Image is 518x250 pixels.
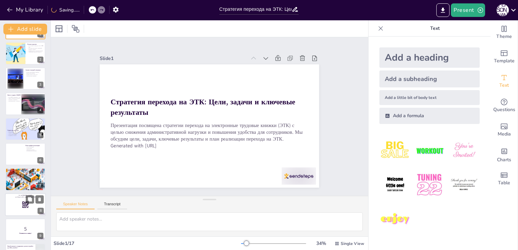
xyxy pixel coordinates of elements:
div: 9 [37,233,43,239]
span: Questions [493,106,515,113]
p: Какой процент сотрудников должен перейти на ЭТК к [DATE]? [7,245,34,249]
span: Media [498,130,511,138]
p: Удобный доступ к трудовой истории [27,50,43,51]
div: 3 [37,82,43,88]
p: Задачи: разработка регламента [7,98,25,99]
span: Гарантийное письмо [8,176,17,178]
div: https://cdn.sendsteps.com/images/logo/sendsteps_logo_white.pnghttps://cdn.sendsteps.com/images/lo... [5,118,45,140]
span: [PERSON_NAME] в реальном времени [8,173,24,175]
div: 1 [37,31,43,37]
div: Add a subheading [379,70,480,87]
div: О [PERSON_NAME] [497,4,509,16]
p: Ключевые результаты: сокращение времени и ошибок [27,47,43,50]
div: Saving...... [51,7,80,13]
div: Add images, graphics, shapes or video [491,118,518,142]
img: 2.jpeg [414,135,445,166]
div: Add text boxes [491,69,518,93]
p: Унификация кадровых процессов [27,51,43,53]
span: Идеи для мотивации [8,172,17,174]
p: Реалистичные планы [7,133,43,135]
div: 4 [37,107,43,113]
div: 2 [37,57,43,63]
p: Цель проекта: переход на ЭТК к 2026 году [27,45,43,47]
p: Информирование о переходе [7,100,25,102]
span: Position [72,25,80,33]
button: О [PERSON_NAME] [497,3,509,17]
div: 34 % [313,240,329,247]
p: Риски потерь данных [25,73,43,74]
div: https://cdn.sendsteps.com/images/logo/sendsteps_logo_white.pnghttps://cdn.sendsteps.com/images/lo... [5,193,46,216]
div: https://cdn.sendsteps.com/images/logo/sendsteps_logo_white.pnghttps://cdn.sendsteps.com/images/lo... [5,143,45,165]
strong: [DOMAIN_NAME] [22,194,32,196]
div: 6 [37,157,43,163]
div: Change the overall theme [491,20,518,45]
span: Template [494,57,515,65]
div: https://cdn.sendsteps.com/images/logo/sendsteps_logo_white.pnghttps://cdn.sendsteps.com/images/lo... [5,92,45,115]
span: Text [499,82,509,89]
img: 5.jpeg [414,169,445,201]
p: Поддержка и анализ [7,135,43,136]
div: 7 [37,183,43,189]
button: Add slide [3,24,47,35]
p: Завершение проекта [25,149,43,150]
p: Обучение сотрудников [7,99,25,101]
button: Delete Slide [36,195,44,203]
p: Ручной труд вызывает задержки [25,71,43,73]
p: Этапы реализации [25,147,43,148]
button: Present [451,3,485,17]
div: 5 [37,132,43,138]
button: Duplicate Slide [26,195,34,203]
div: Add a formula [379,108,480,124]
div: Layout [54,23,64,34]
button: Transcript [97,202,127,209]
p: Лидеры и аутсайдеры [7,132,43,133]
div: Get real-time input from your audience [491,93,518,118]
div: Add a table [491,167,518,191]
strong: Стратегия перехода на ЭТК: Цели, задачи и ключевые результаты [111,97,295,117]
p: Generated with [URL] [111,143,308,149]
img: 4.jpeg [379,169,411,201]
p: Цель: 80% сотрудников с ЭТК [7,97,25,98]
strong: Готовьтесь к квизу! [19,232,32,234]
div: https://cdn.sendsteps.com/images/logo/sendsteps_logo_white.pnghttps://cdn.sendsteps.com/images/lo... [5,67,45,90]
span: Работа с возражениями [8,175,18,176]
div: Add ready made slides [491,45,518,69]
span: Theme [496,33,512,40]
p: Резюме проекта [27,43,43,45]
img: 6.jpeg [448,169,480,201]
span: Single View [341,241,364,246]
img: 1.jpeg [379,135,411,166]
p: Text [386,20,484,37]
div: https://cdn.sendsteps.com/images/logo/sendsteps_logo_white.pnghttps://cdn.sendsteps.com/images/lo... [5,168,45,190]
p: Низкий уровень охвата ЭТК [25,74,43,75]
p: Анализ текущей ситуации [25,69,43,71]
button: Export to PowerPoint [436,3,450,17]
img: 7.jpeg [379,204,411,235]
div: Add charts and graphs [491,142,518,167]
span: Table [498,179,510,187]
div: https://cdn.sendsteps.com/images/logo/sendsteps_logo_white.pnghttps://cdn.sendsteps.com/images/lo... [5,42,45,64]
div: Slide 1 [100,55,246,62]
p: Кластеризованный подход [7,131,43,132]
p: Дополнительные мероприятия [7,169,43,171]
div: Slide 1 / 17 [54,240,241,247]
div: 9 [5,218,45,241]
div: Add a little bit of body text [379,90,480,105]
span: Charts [497,156,511,164]
p: Go to [7,194,44,196]
input: Insert title [219,4,292,14]
button: Speaker Notes [56,202,95,209]
p: Диспропорция внедрения [25,75,43,77]
p: План-график реализации [25,145,43,147]
button: My Library [5,4,46,15]
img: 3.jpeg [448,135,480,166]
p: 5 [7,225,43,233]
p: and login with code [7,196,44,198]
div: Add a heading [379,47,480,68]
p: Аудит данных [25,148,43,149]
div: 8 [38,208,44,214]
p: Презентация посвящена стратегии перехода на электронные трудовые книжки (ЭТК) с целью снижения ад... [111,122,308,142]
p: Мотивационная кампания [25,150,43,152]
p: Цели и задачи (SMART) [7,94,25,96]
